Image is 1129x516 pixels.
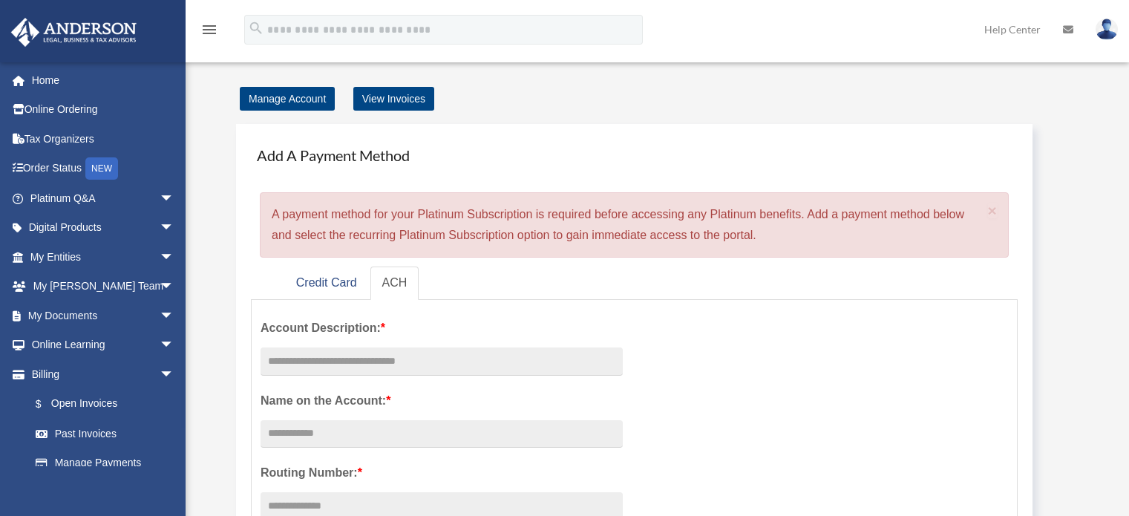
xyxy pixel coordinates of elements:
[160,183,189,214] span: arrow_drop_down
[160,330,189,361] span: arrow_drop_down
[21,419,197,448] a: Past Invoices
[988,203,998,218] button: Close
[284,267,369,300] a: Credit Card
[160,242,189,272] span: arrow_drop_down
[10,359,197,389] a: Billingarrow_drop_down
[21,389,197,419] a: $Open Invoices
[370,267,419,300] a: ACH
[7,18,141,47] img: Anderson Advisors Platinum Portal
[261,391,623,411] label: Name on the Account:
[261,463,623,483] label: Routing Number:
[353,87,434,111] a: View Invoices
[251,139,1018,172] h4: Add A Payment Method
[10,330,197,360] a: Online Learningarrow_drop_down
[160,213,189,244] span: arrow_drop_down
[988,202,998,219] span: ×
[160,272,189,302] span: arrow_drop_down
[240,87,335,111] a: Manage Account
[248,20,264,36] i: search
[10,183,197,213] a: Platinum Q&Aarrow_drop_down
[10,124,197,154] a: Tax Organizers
[85,157,118,180] div: NEW
[10,213,197,243] a: Digital Productsarrow_drop_down
[10,301,197,330] a: My Documentsarrow_drop_down
[261,318,623,339] label: Account Description:
[200,21,218,39] i: menu
[200,26,218,39] a: menu
[1096,19,1118,40] img: User Pic
[260,192,1009,258] div: A payment method for your Platinum Subscription is required before accessing any Platinum benefit...
[10,65,197,95] a: Home
[21,448,189,478] a: Manage Payments
[160,359,189,390] span: arrow_drop_down
[10,272,197,301] a: My [PERSON_NAME] Teamarrow_drop_down
[10,242,197,272] a: My Entitiesarrow_drop_down
[10,154,197,184] a: Order StatusNEW
[160,301,189,331] span: arrow_drop_down
[10,95,197,125] a: Online Ordering
[44,395,51,414] span: $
